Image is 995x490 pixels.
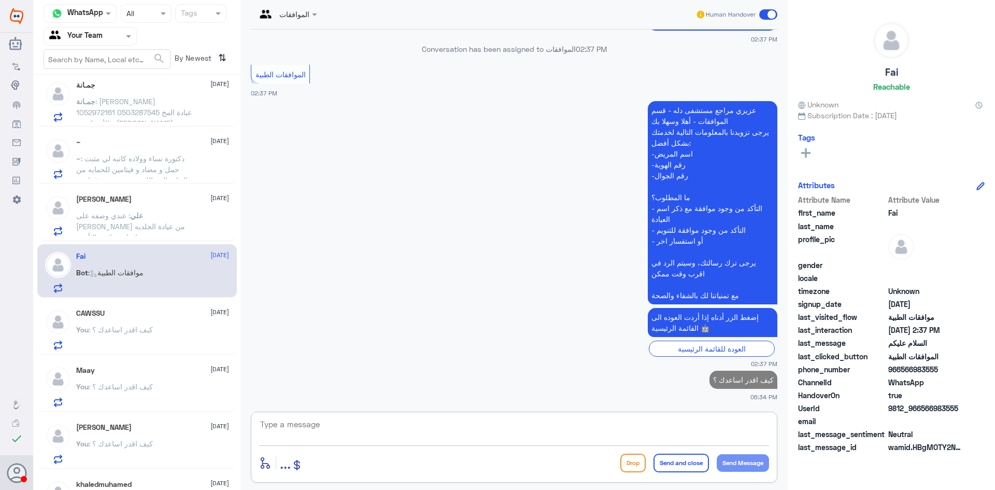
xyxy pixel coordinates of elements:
span: الموافقات الطبية [255,70,306,79]
img: Widebot Logo [10,8,23,24]
img: defaultAdmin.png [888,234,914,260]
img: defaultAdmin.png [45,366,71,392]
button: Send and close [653,454,709,472]
span: : كيف اقدر اساعدك ؟ [89,439,153,448]
button: search [153,50,165,67]
span: [DATE] [210,422,229,431]
span: ~ [76,154,81,163]
button: Avatar [7,463,26,483]
h5: ~ [76,138,81,147]
span: 2025-10-09T11:37:06.663Z [888,299,963,310]
span: [DATE] [210,193,229,203]
span: : موافقات الطبية [88,268,144,277]
h5: علي آل سيف [76,195,132,204]
span: last_name [798,221,886,232]
h5: فاطمه الخياط [76,423,132,432]
h5: khaledmuhamed [76,480,132,489]
span: 06:34 PM [750,393,777,401]
span: email [798,416,886,427]
img: defaultAdmin.png [45,195,71,221]
input: Search by Name, Local etc… [44,50,170,68]
button: Drop [620,454,646,472]
span: last_message [798,338,886,348]
span: 02:37 PM [751,359,777,368]
p: 9/10/2025, 2:37 PM [648,101,777,304]
span: Attribute Name [798,194,886,205]
span: By Newest [170,49,214,70]
img: defaultAdmin.png [45,423,71,449]
span: [DATE] [210,136,229,146]
span: : [PERSON_NAME] 1052972161 0503287545 عيادة المخ والأعصاب، د. [PERSON_NAME] بالأمس رفع للوالدة (ا... [76,97,192,226]
span: : كيف اقدر اساعدك ؟ [89,382,153,391]
span: locale [798,273,886,284]
img: defaultAdmin.png [45,81,71,107]
span: first_name [798,207,886,218]
p: Conversation has been assigned to الموافقات [251,44,777,54]
span: ChannelId [798,377,886,388]
span: 02:37 PM [251,90,277,96]
p: 9/10/2025, 2:37 PM [648,308,777,337]
span: 02:37 PM [751,35,777,44]
img: defaultAdmin.png [45,138,71,164]
span: search [153,52,165,65]
span: : كيف اقدر اساعدك ؟ [89,325,153,334]
h5: Maay [76,366,95,375]
span: [DATE] [210,79,229,89]
h6: Reachable [873,82,910,91]
span: 02:37 PM [576,45,607,53]
span: timezone [798,286,886,297]
span: null [888,273,963,284]
span: last_visited_flow [798,312,886,323]
span: null [888,416,963,427]
span: [DATE] [210,250,229,260]
h6: Attributes [798,180,835,190]
span: 966566983555 [888,364,963,375]
div: Tags [179,7,197,21]
button: ... [280,451,291,474]
span: [DATE] [210,307,229,317]
span: Attribute Value [888,194,963,205]
span: السلام عليكم [888,338,963,348]
i: check [10,432,23,445]
span: Unknown [798,99,838,110]
img: whatsapp.png [49,6,65,21]
span: Fai [888,207,963,218]
h5: Fai [885,66,898,78]
span: : دكتورة نساء وولاده كاتبه لي مثبت حمل و مضاد و فيتامين للحمايه من التهاب المسالك وحبوب حديد وفيت... [76,154,188,206]
button: Send Message [717,454,769,472]
img: defaultAdmin.png [45,309,71,335]
span: : عندي وصفه على [PERSON_NAME] من عيادة الجلديه بس احتاج موافقة التأمين [76,211,185,242]
i: ⇅ [218,49,226,66]
p: 9/10/2025, 6:34 PM [709,371,777,389]
h5: CAWSSU [76,309,105,318]
span: HandoverOn [798,390,886,401]
span: 2025-10-09T11:37:34.159Z [888,325,963,335]
h6: Tags [798,133,815,142]
span: You [76,382,89,391]
img: yourTeam.svg [49,29,65,44]
span: null [888,260,963,271]
span: wamid.HBgMOTY2NTY2OTgzNTU1FQIAEhgUM0FGMjQ4NTNBQTM3OTJBRDVGRUYA [888,442,963,453]
span: signup_date [798,299,886,310]
span: 9812_966566983555 [888,403,963,414]
span: Human Handover [706,10,756,19]
span: الموافقات الطبية [888,351,963,362]
span: last_message_id [798,442,886,453]
span: You [76,439,89,448]
span: true [888,390,963,401]
span: gender [798,260,886,271]
span: last_clicked_button [798,351,886,362]
h5: Fai [76,252,86,261]
span: Subscription Date : [DATE] [798,110,985,121]
span: Bot [76,268,88,277]
span: last_interaction [798,325,886,335]
span: last_message_sentiment [798,429,886,440]
span: You [76,325,89,334]
h5: جمـانة [76,81,95,90]
span: موافقات الطبية [888,312,963,323]
span: 0 [888,429,963,440]
div: العودة للقائمة الرئيسية [649,341,775,357]
span: UserId [798,403,886,414]
span: profile_pic [798,234,886,258]
span: علي [130,211,143,220]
